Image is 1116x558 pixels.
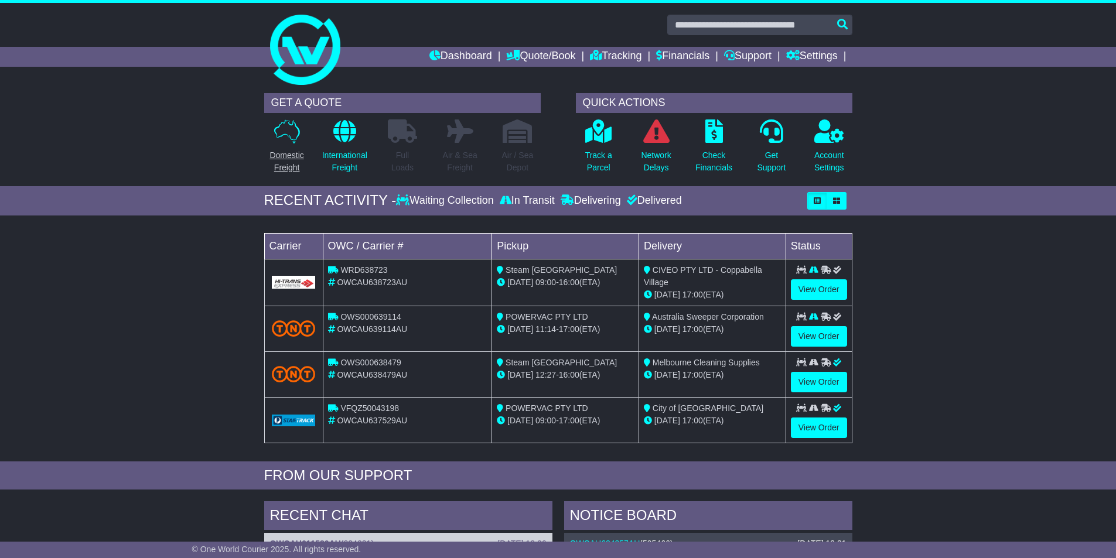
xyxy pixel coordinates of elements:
[337,278,407,287] span: OWCAU638723AU
[640,119,671,180] a: NetworkDelays
[559,370,579,379] span: 16:00
[264,467,852,484] div: FROM OUR SUPPORT
[585,149,612,174] p: Track a Parcel
[396,194,496,207] div: Waiting Collection
[791,417,847,438] a: View Order
[323,233,492,259] td: OWC / Carrier #
[497,415,634,427] div: - (ETA)
[535,278,556,287] span: 09:00
[576,93,852,113] div: QUICK ACTIONS
[272,276,316,289] img: GetCarrierServiceLogo
[497,323,634,336] div: - (ETA)
[535,324,556,334] span: 11:14
[497,194,558,207] div: In Transit
[559,416,579,425] span: 17:00
[654,370,680,379] span: [DATE]
[682,324,703,334] span: 17:00
[654,290,680,299] span: [DATE]
[682,290,703,299] span: 17:00
[757,149,786,174] p: Get Support
[644,289,781,301] div: (ETA)
[507,324,533,334] span: [DATE]
[756,119,786,180] a: GetSupport
[506,47,575,67] a: Quote/Book
[272,320,316,336] img: TNT_Domestic.png
[507,370,533,379] span: [DATE]
[340,403,399,413] span: VFQZ50043198
[269,119,304,180] a: DomesticFreight
[340,358,401,367] span: OWS000638479
[337,324,407,334] span: OWCAU639114AU
[791,372,847,392] a: View Order
[644,369,781,381] div: (ETA)
[264,192,397,209] div: RECENT ACTIVITY -
[535,416,556,425] span: 09:00
[585,119,613,180] a: Track aParcel
[590,47,641,67] a: Tracking
[643,539,670,548] span: 595466
[507,278,533,287] span: [DATE]
[570,539,847,549] div: ( )
[270,539,341,548] a: OWCAU611580AU
[639,233,786,259] td: Delivery
[337,370,407,379] span: OWCAU638479AU
[429,47,492,67] a: Dashboard
[791,326,847,347] a: View Order
[388,149,417,174] p: Full Loads
[682,416,703,425] span: 17:00
[791,279,847,300] a: View Order
[272,366,316,382] img: TNT_Domestic.png
[644,415,781,427] div: (ETA)
[269,149,303,174] p: Domestic Freight
[695,149,732,174] p: Check Financials
[506,312,588,321] span: POWERVAC PTY LTD
[644,265,762,287] span: CIVEO PTY LTD - Coppabella Village
[535,370,556,379] span: 12:27
[724,47,772,67] a: Support
[641,149,671,174] p: Network Delays
[656,47,709,67] a: Financials
[570,539,640,548] a: OWCAU634357AU
[814,119,845,180] a: AccountSettings
[272,415,316,426] img: GetCarrierServiceLogo
[497,276,634,289] div: - (ETA)
[652,312,764,321] span: Australia Sweeper Corporation
[264,501,552,533] div: RECENT CHAT
[322,119,368,180] a: InternationalFreight
[797,539,846,549] div: [DATE] 13:31
[443,149,477,174] p: Air & Sea Freight
[564,501,852,533] div: NOTICE BOARD
[264,93,541,113] div: GET A QUOTE
[497,539,546,549] div: [DATE] 12:06
[506,265,617,275] span: Steam [GEOGRAPHIC_DATA]
[340,265,387,275] span: WRD638723
[340,312,401,321] span: OWS000639114
[507,416,533,425] span: [DATE]
[497,369,634,381] div: - (ETA)
[192,545,361,554] span: © One World Courier 2025. All rights reserved.
[506,358,617,367] span: Steam [GEOGRAPHIC_DATA]
[559,324,579,334] span: 17:00
[786,47,838,67] a: Settings
[814,149,844,174] p: Account Settings
[337,416,407,425] span: OWCAU637529AU
[695,119,733,180] a: CheckFinancials
[653,403,763,413] span: City of [GEOGRAPHIC_DATA]
[654,324,680,334] span: [DATE]
[344,539,371,548] span: 224021
[653,358,760,367] span: Melbourne Cleaning Supplies
[264,233,323,259] td: Carrier
[558,194,624,207] div: Delivering
[682,370,703,379] span: 17:00
[270,539,547,549] div: ( )
[492,233,639,259] td: Pickup
[624,194,682,207] div: Delivered
[506,403,588,413] span: POWERVAC PTY LTD
[654,416,680,425] span: [DATE]
[786,233,852,259] td: Status
[322,149,367,174] p: International Freight
[502,149,534,174] p: Air / Sea Depot
[559,278,579,287] span: 16:00
[644,323,781,336] div: (ETA)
